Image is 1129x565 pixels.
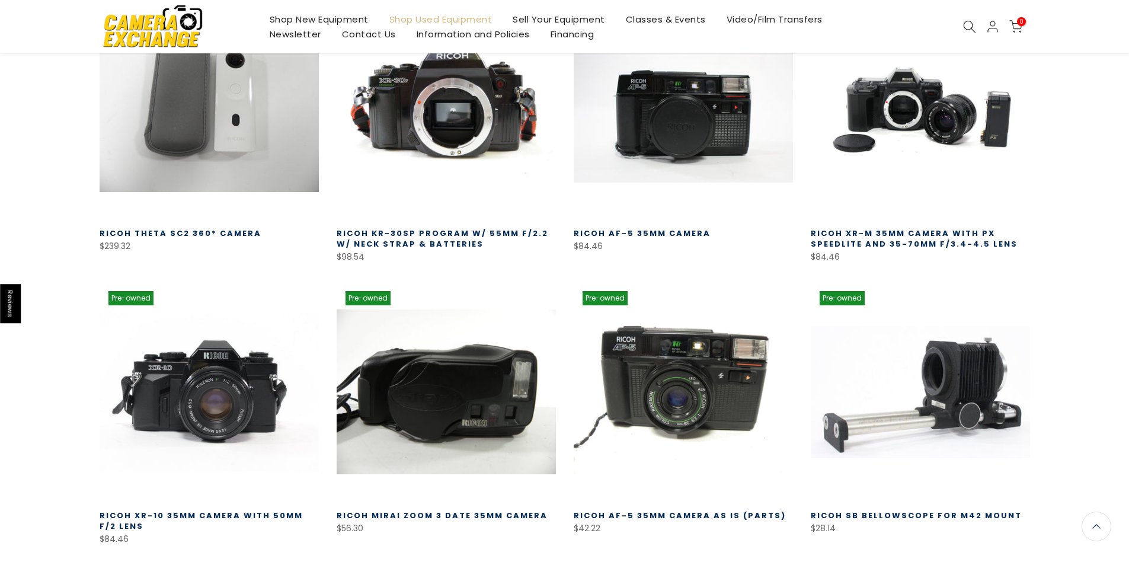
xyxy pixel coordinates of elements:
[406,27,540,42] a: Information and Policies
[574,510,786,521] a: Ricoh AF-5 35mm Camera AS IS (Parts)
[574,239,793,254] div: $84.46
[811,250,1030,264] div: $84.46
[337,228,548,250] a: Ricoh KR-30SP Program w/ 55mm F/2.2 w/ neck strap & batteries
[1017,17,1026,26] span: 0
[1009,20,1022,33] a: 0
[259,12,379,27] a: Shop New Equipment
[1082,512,1111,541] a: Back to the top
[574,521,793,536] div: $42.22
[574,228,711,239] a: Ricoh AF-5 35mm Camera
[811,510,1022,521] a: Ricoh SB Bellowscope for M42 Mount
[331,27,406,42] a: Contact Us
[337,521,556,536] div: $56.30
[811,521,1030,536] div: $28.14
[615,12,716,27] a: Classes & Events
[540,27,605,42] a: Financing
[100,532,319,547] div: $84.46
[337,510,548,521] a: Ricoh Mirai Zoom 3 Date 35mm camera
[100,510,303,532] a: Ricoh XR-10 35mm Camera with 50mm f/2 Lens
[379,12,503,27] a: Shop Used Equipment
[337,250,556,264] div: $98.54
[259,27,331,42] a: Newsletter
[716,12,833,27] a: Video/Film Transfers
[811,228,1018,250] a: Ricoh XR-M 35mm Camera with PX Speedlite and 35-70mm f/3.4-4.5 Lens
[100,228,261,239] a: Ricoh THETA SC2 360* Camera
[100,239,319,254] div: $239.32
[503,12,616,27] a: Sell Your Equipment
